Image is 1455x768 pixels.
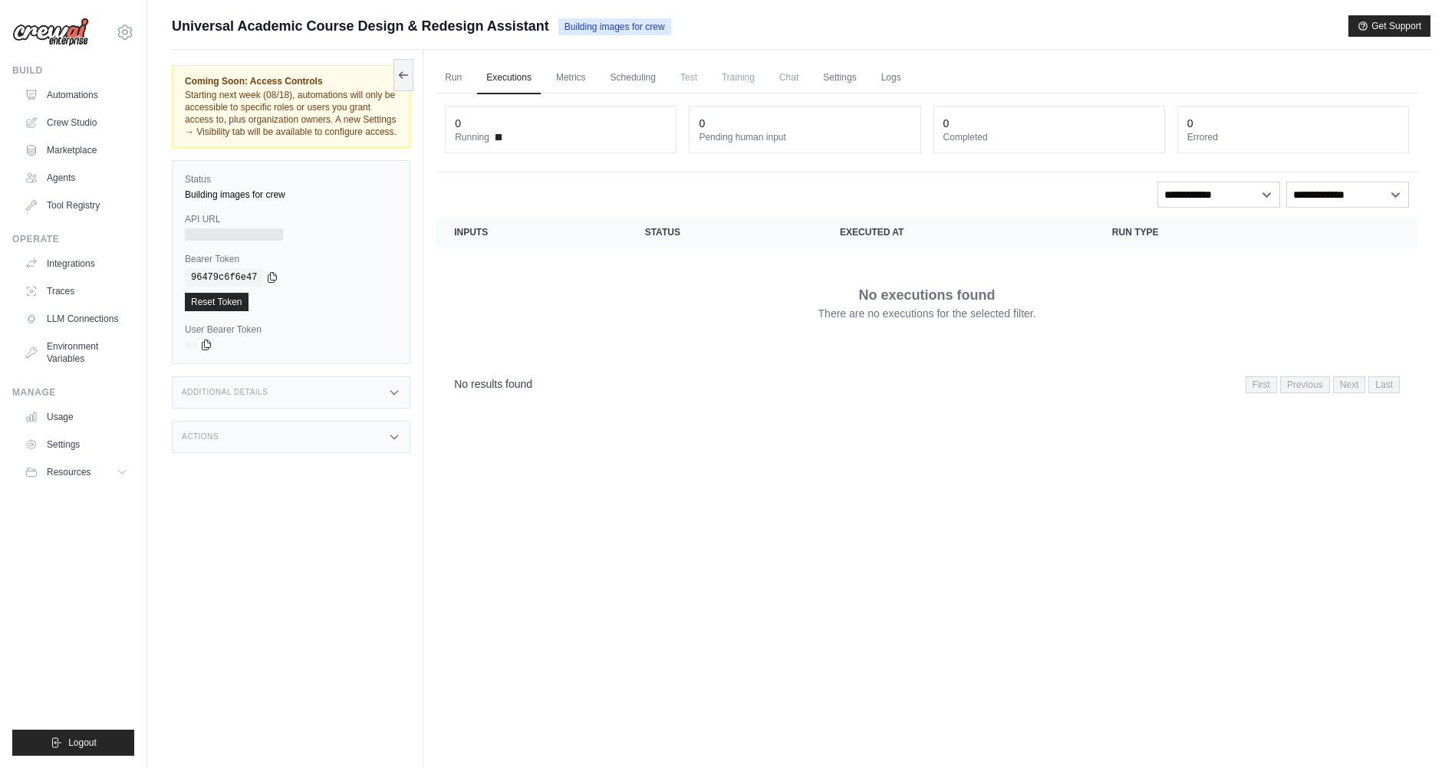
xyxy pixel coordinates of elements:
span: Building images for crew [558,18,671,35]
a: LLM Connections [18,307,134,331]
span: Starting next week (08/18), automations will only be accessible to specific roles or users you gr... [185,90,397,137]
div: 0 [455,116,461,131]
div: 0 [699,116,705,131]
div: 0 [1187,116,1193,131]
label: API URL [185,213,397,225]
a: Usage [18,405,134,429]
span: Resources [47,466,91,478]
dt: Errored [1187,131,1399,143]
nav: Pagination [436,364,1418,403]
img: Logo [12,18,89,47]
span: Universal Academic Course Design & Redesign Assistant [172,15,549,37]
iframe: Chat Widget [1378,694,1455,768]
a: Settings [814,62,865,94]
button: Logout [12,730,134,756]
p: No results found [454,376,532,392]
button: Get Support [1348,15,1430,37]
a: Tool Registry [18,193,134,218]
span: Chat is not available until the deployment is complete [770,62,808,93]
a: Executions [477,62,541,94]
p: No executions found [859,284,996,306]
code: 96479c6f6e47 [185,268,263,287]
p: There are no executions for the selected filter. [818,306,1036,321]
span: Running [455,131,489,143]
section: Crew executions table [436,217,1418,403]
a: Reset Token [185,293,249,311]
a: Run [436,62,471,94]
a: Settings [18,432,134,457]
div: 0 [943,116,950,131]
a: Environment Variables [18,334,134,371]
th: Inputs [436,217,626,248]
button: Resources [18,460,134,484]
h3: Additional Details [182,388,268,397]
span: Test [671,62,706,93]
a: Integrations [18,251,134,276]
a: Scheduling [601,62,665,94]
th: Status [627,217,821,248]
nav: Pagination [1246,376,1400,393]
span: Last [1368,376,1400,393]
a: Crew Studio [18,110,134,135]
span: Coming Soon: Access Controls [185,75,397,87]
a: Agents [18,166,134,190]
span: Previous [1280,376,1330,393]
a: Logs [872,62,910,94]
span: Training is not available until the deployment is complete [713,62,764,93]
div: Manage [12,386,134,399]
th: Executed at [821,217,1094,248]
label: Status [185,173,397,185]
a: Marketplace [18,138,134,162]
a: Traces [18,279,134,304]
th: Run Type [1094,217,1319,248]
span: Next [1333,376,1366,393]
a: Metrics [547,62,595,94]
div: Building images for crew [185,189,397,201]
h3: Actions [182,432,219,441]
a: Automations [18,83,134,107]
div: Build [12,64,134,77]
label: Bearer Token [185,253,397,265]
div: Operate [12,233,134,245]
span: Logout [68,737,97,749]
span: First [1246,376,1277,393]
dt: Pending human input [699,131,910,143]
label: User Bearer Token [185,323,397,336]
dt: Completed [943,131,1155,143]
